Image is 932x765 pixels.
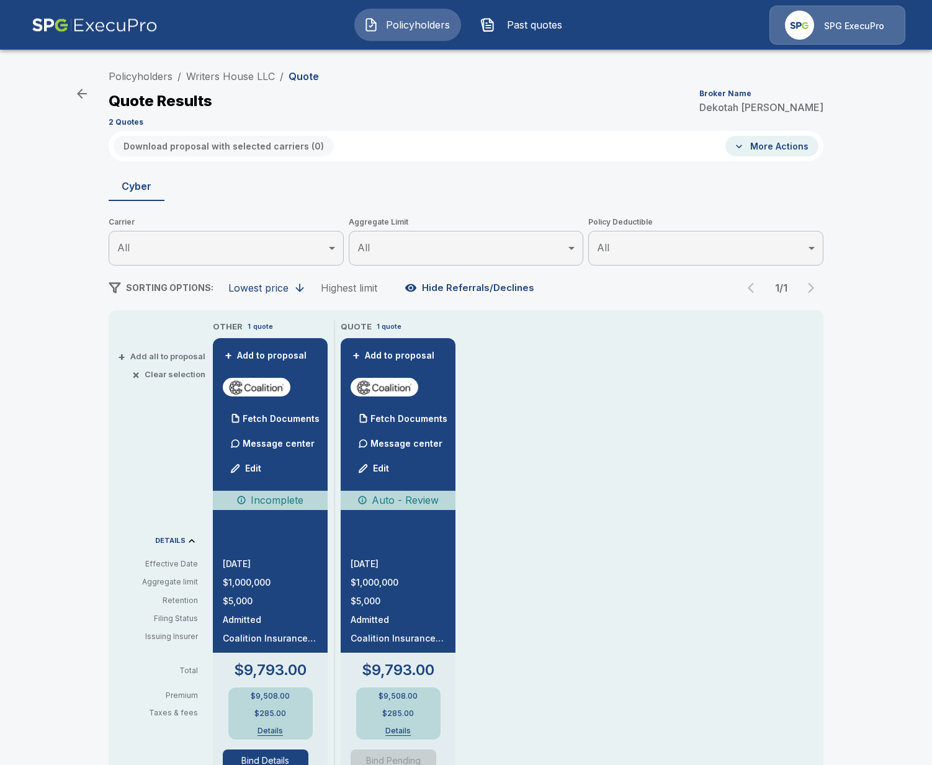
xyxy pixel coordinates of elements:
[769,283,794,293] p: 1 / 1
[351,560,446,568] p: [DATE]
[402,276,539,300] button: Hide Referrals/Declines
[223,615,318,624] p: Admitted
[289,71,319,81] p: Quote
[109,119,143,126] p: 2 Quotes
[253,321,273,332] p: quote
[351,578,446,587] p: $1,000,000
[383,17,452,32] span: Policyholders
[351,634,446,643] p: Coalition Insurance Solutions
[132,370,140,378] span: ×
[119,576,198,588] p: Aggregate limit
[119,613,198,624] p: Filing Status
[135,370,205,378] button: ×Clear selection
[321,282,377,294] div: Highest limit
[119,595,198,606] p: Retention
[120,352,205,360] button: +Add all to proposal
[379,692,418,700] p: $9,508.00
[251,692,290,700] p: $9,508.00
[471,9,578,41] button: Past quotes IconPast quotes
[351,615,446,624] p: Admitted
[109,216,344,228] span: Carrier
[118,352,125,360] span: +
[349,216,584,228] span: Aggregate Limit
[119,709,208,717] p: Taxes & fees
[223,560,318,568] p: [DATE]
[251,493,303,508] p: Incomplete
[351,597,446,606] p: $5,000
[126,282,213,293] span: SORTING OPTIONS:
[243,414,320,423] p: Fetch Documents
[32,6,158,45] img: AA Logo
[119,631,198,642] p: Issuing Insurer
[500,17,568,32] span: Past quotes
[109,171,164,201] button: Cyber
[225,456,267,481] button: Edit
[597,241,609,254] span: All
[785,11,814,40] img: Agency Icon
[243,437,315,450] p: Message center
[480,17,495,32] img: Past quotes Icon
[769,6,905,45] a: Agency IconSPG ExecuPro
[223,349,310,362] button: +Add to proposal
[725,136,818,156] button: More Actions
[280,69,284,84] li: /
[357,241,370,254] span: All
[374,727,423,735] button: Details
[351,349,437,362] button: +Add to proposal
[119,667,208,674] p: Total
[223,597,318,606] p: $5,000
[356,378,413,396] img: coalitioncyberadmitted
[213,321,243,333] p: OTHER
[109,69,319,84] nav: breadcrumb
[364,17,379,32] img: Policyholders Icon
[248,321,251,332] p: 1
[341,321,372,333] p: QUOTE
[353,456,395,481] button: Edit
[377,321,401,332] p: 1 quote
[372,493,439,508] p: Auto - Review
[352,351,360,360] span: +
[588,216,823,228] span: Policy Deductible
[223,578,318,587] p: $1,000,000
[177,69,181,84] li: /
[223,634,318,643] p: Coalition Insurance Solutions
[370,414,447,423] p: Fetch Documents
[382,710,414,717] p: $285.00
[155,537,186,544] p: DETAILS
[228,378,285,396] img: coalitioncyberadmitted
[370,437,442,450] p: Message center
[109,70,173,83] a: Policyholders
[362,663,434,678] p: $9,793.00
[109,94,212,109] p: Quote Results
[234,663,307,678] p: $9,793.00
[246,727,295,735] button: Details
[119,692,208,699] p: Premium
[117,241,130,254] span: All
[114,136,334,156] button: Download proposal with selected carriers (0)
[699,102,823,112] p: Dekotah [PERSON_NAME]
[119,558,198,570] p: Effective Date
[699,90,751,97] p: Broker Name
[824,20,884,32] p: SPG ExecuPro
[254,710,286,717] p: $285.00
[225,351,232,360] span: +
[228,282,289,294] div: Lowest price
[354,9,461,41] button: Policyholders IconPolicyholders
[186,70,275,83] a: Writers House LLC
